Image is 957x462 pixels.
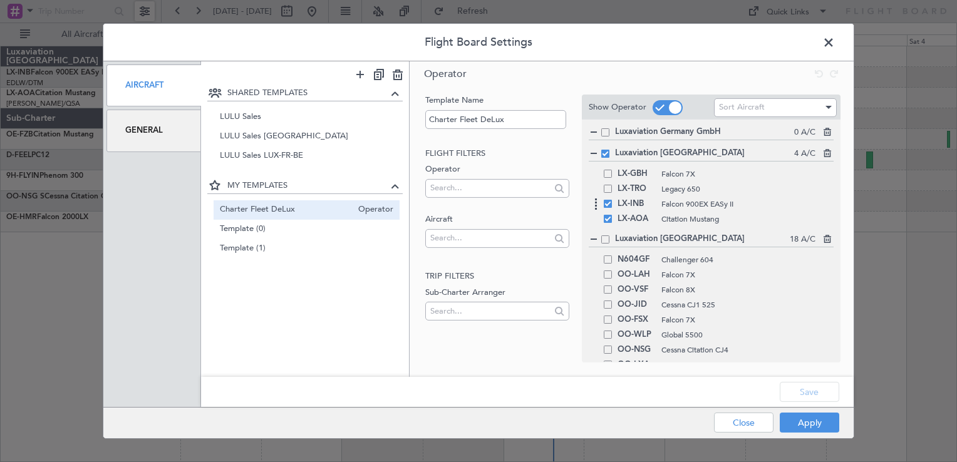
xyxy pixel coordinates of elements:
[220,242,394,255] span: Template (1)
[661,168,834,180] span: Falcon 7X
[661,329,834,341] span: Global 5500
[618,252,655,267] span: N604GF
[618,212,655,227] span: LX-AOA
[618,282,655,297] span: OO-VSF
[425,147,569,160] h2: Flight filters
[661,269,834,280] span: Falcon 7X
[714,413,773,433] button: Close
[618,312,655,327] span: OO-FSX
[220,203,353,216] span: Charter Fleet DeLux
[352,203,393,216] span: Operator
[661,183,834,195] span: Legacy 650
[425,213,569,226] label: Aircraft
[430,178,550,197] input: Search...
[615,126,794,138] span: Luxaviation Germany GmbH
[425,95,569,107] label: Template Name
[661,314,834,326] span: Falcon 7X
[106,64,201,106] div: Aircraft
[661,359,834,371] span: Cessna Citation CJ4
[618,167,655,182] span: LX-GBH
[618,357,655,372] span: OO-LXA
[106,110,201,151] div: General
[425,270,569,283] h2: Trip filters
[794,148,815,160] span: 4 A/C
[103,24,854,61] header: Flight Board Settings
[661,344,834,356] span: Cessna Citation CJ4
[661,198,834,210] span: Falcon 900EX EASy II
[618,297,655,312] span: OO-JID
[719,101,765,113] span: Sort Aircraft
[661,284,834,295] span: Falcon 8X
[220,111,394,124] span: LULU Sales
[615,147,794,160] span: Luxaviation [GEOGRAPHIC_DATA]
[618,182,655,197] span: LX-TRO
[618,267,655,282] span: OO-LAH
[780,413,839,433] button: Apply
[424,67,467,81] span: Operator
[220,222,394,235] span: Template (0)
[794,126,815,139] span: 0 A/C
[618,197,655,212] span: LX-INB
[618,327,655,342] span: OO-WLP
[227,87,388,100] span: SHARED TEMPLATES
[661,254,834,265] span: Challenger 604
[220,130,394,143] span: LULU Sales [GEOGRAPHIC_DATA]
[430,302,550,321] input: Search...
[618,342,655,357] span: OO-NSG
[425,163,569,176] label: Operator
[615,233,790,245] span: Luxaviation [GEOGRAPHIC_DATA]
[430,228,550,247] input: Search...
[227,180,388,192] span: MY TEMPLATES
[661,299,834,311] span: Cessna CJ1 525
[661,213,834,225] span: Citation Mustang
[589,101,646,114] label: Show Operator
[790,234,815,246] span: 18 A/C
[425,286,569,299] label: Sub-Charter Arranger
[220,150,394,163] span: LULU Sales LUX-FR-BE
